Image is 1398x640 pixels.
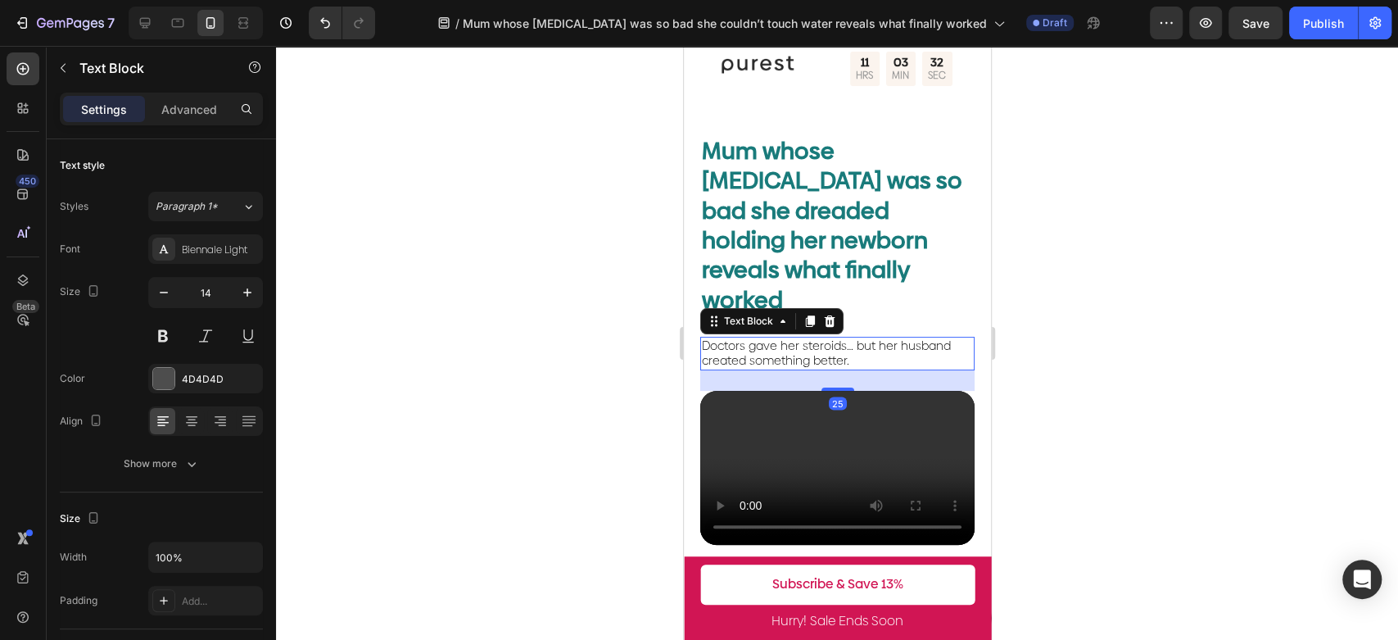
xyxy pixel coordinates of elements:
div: 4D4D4D [182,372,259,387]
p: Settings [81,101,127,118]
input: Auto [149,542,262,572]
div: Size [60,281,103,303]
span: Paragraph 1* [156,199,218,214]
iframe: Design area [684,46,991,640]
span: Save [1242,16,1269,30]
span: / [455,15,459,32]
button: Save [1228,7,1283,39]
div: Biennale Light [182,243,259,257]
button: Publish [1289,7,1358,39]
div: Beta [12,300,39,313]
div: Padding [60,593,97,608]
div: Align [60,411,106,433]
div: Color [60,371,85,386]
div: Show more [124,456,200,472]
div: Undo/Redo [309,7,375,39]
button: Paragraph 1* [148,192,263,221]
div: Width [60,550,87,565]
div: Add... [182,594,259,609]
div: Styles [60,199,88,214]
p: Advanced [161,101,217,118]
button: 7 [7,7,122,39]
div: Publish [1303,15,1344,32]
p: 7 [107,13,115,33]
div: Text style [60,158,105,173]
button: Show more [60,449,263,479]
span: Draft [1043,16,1067,30]
span: Mum whose [MEDICAL_DATA] was so bad she couldn’t touch water reveals what finally worked [463,15,987,32]
div: Font [60,242,80,256]
div: Size [60,508,103,530]
p: Text Block [79,58,219,78]
div: 450 [16,175,39,188]
div: Open Intercom Messenger [1342,560,1382,599]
